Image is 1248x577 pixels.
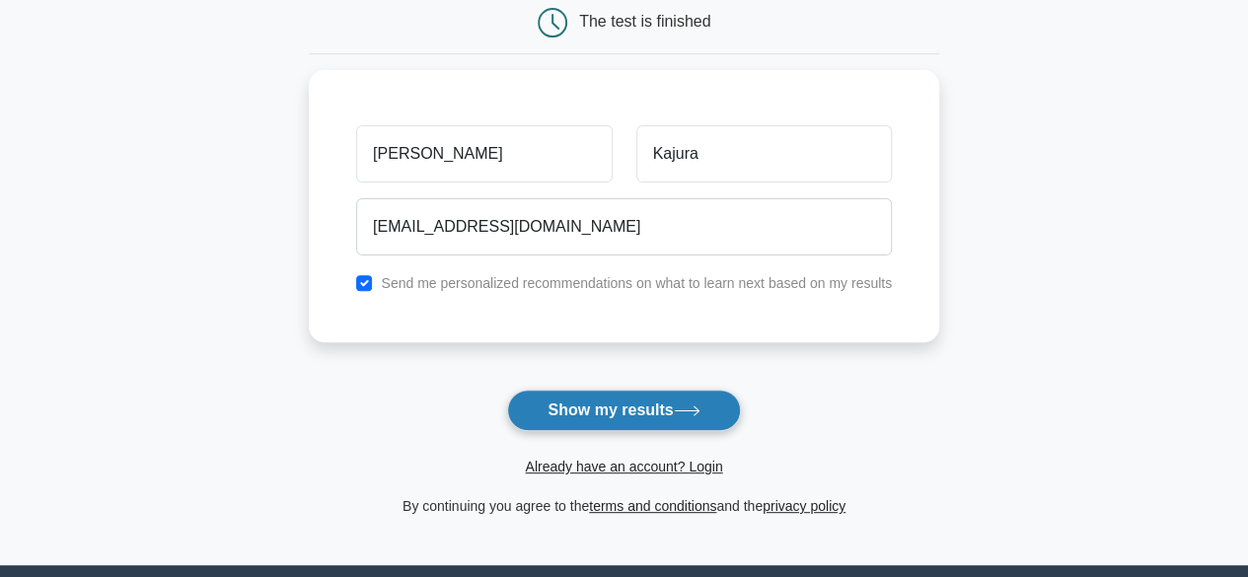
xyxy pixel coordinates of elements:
[579,13,710,30] div: The test is finished
[297,494,951,518] div: By continuing you agree to the and the
[507,390,740,431] button: Show my results
[356,198,892,255] input: Email
[763,498,845,514] a: privacy policy
[381,275,892,291] label: Send me personalized recommendations on what to learn next based on my results
[589,498,716,514] a: terms and conditions
[636,125,892,182] input: Last name
[525,459,722,474] a: Already have an account? Login
[356,125,612,182] input: First name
